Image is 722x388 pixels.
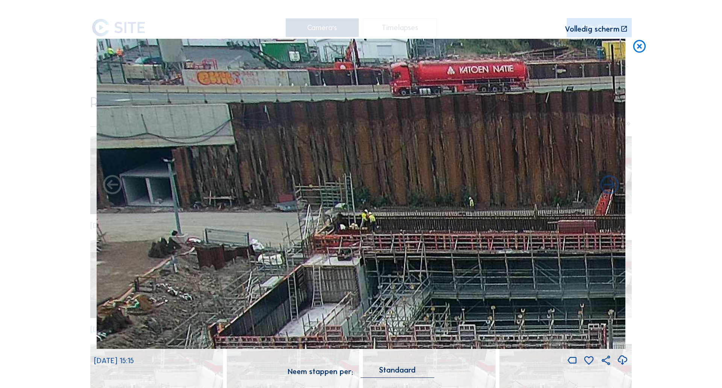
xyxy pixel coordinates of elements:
[361,367,434,377] div: Standaard
[94,356,134,365] span: [DATE] 15:15
[101,174,124,197] i: Forward
[97,39,625,349] img: Image
[379,367,416,373] div: Standaard
[598,174,621,197] i: Back
[288,368,353,375] div: Neem stappen per:
[565,25,619,33] div: Volledig scherm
